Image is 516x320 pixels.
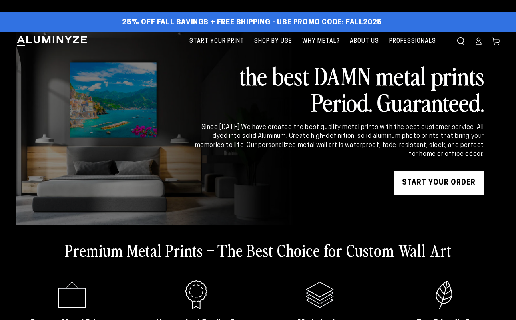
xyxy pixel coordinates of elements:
a: Professionals [385,32,440,51]
h2: the best DAMN metal prints Period. Guaranteed. [193,62,484,115]
a: Start Your Print [185,32,248,51]
a: Shop By Use [250,32,296,51]
a: Why Metal? [298,32,344,51]
h2: Premium Metal Prints – The Best Choice for Custom Wall Art [65,239,452,260]
span: Shop By Use [254,36,292,46]
span: About Us [350,36,379,46]
a: About Us [346,32,383,51]
span: Professionals [389,36,436,46]
span: Why Metal? [302,36,340,46]
span: Start Your Print [189,36,244,46]
img: Aluminyze [16,35,88,47]
a: START YOUR Order [394,171,484,195]
div: Since [DATE] We have created the best quality metal prints with the best customer service. All dy... [193,123,484,159]
summary: Search our site [452,32,470,50]
span: 25% off FALL Savings + Free Shipping - Use Promo Code: FALL2025 [122,18,382,27]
